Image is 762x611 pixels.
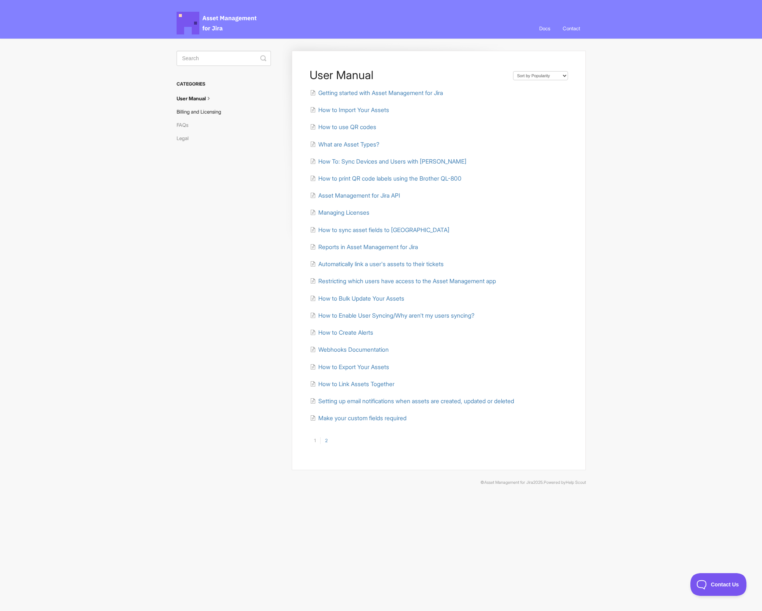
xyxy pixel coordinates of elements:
span: Managing Licenses [318,209,369,216]
a: Make your custom fields required [310,415,407,422]
h1: User Manual [310,68,505,82]
a: Legal [177,132,194,144]
a: How to Export Your Assets [310,363,389,371]
span: How to print QR code labels using the Brother QL-800 [318,175,462,182]
span: Restricting which users have access to the Asset Management app [318,277,496,285]
a: How to sync asset fields to [GEOGRAPHIC_DATA] [310,226,449,234]
a: How to Bulk Update Your Assets [310,295,404,302]
span: Asset Management for Jira API [318,192,400,199]
a: How To: Sync Devices and Users with [PERSON_NAME] [310,158,466,165]
a: Restricting which users have access to the Asset Management app [310,277,496,285]
a: How to Link Assets Together [310,380,394,388]
a: Docs [534,18,556,39]
iframe: Toggle Customer Support [690,573,747,596]
a: Setting up email notifications when assets are created, updated or deleted [310,397,514,405]
span: How to Enable User Syncing/Why aren't my users syncing? [318,312,474,319]
a: Asset Management for Jira API [310,192,400,199]
select: Page reloads on selection [513,71,568,80]
span: How to sync asset fields to [GEOGRAPHIC_DATA] [318,226,449,234]
span: How to Import Your Assets [318,106,389,114]
a: Asset Management for Jira [484,480,533,485]
span: Automatically link a user's assets to their tickets [318,260,444,268]
span: Getting started with Asset Management for Jira [318,89,443,97]
span: How to Link Assets Together [318,380,394,388]
a: User Manual [177,92,218,104]
h3: Categories [177,77,271,91]
a: Reports in Asset Management for Jira [310,243,418,251]
span: How to Export Your Assets [318,363,389,371]
a: Webhooks Documentation [310,346,389,353]
a: How to Import Your Assets [310,106,389,114]
a: Billing and Licensing [177,106,227,118]
span: How To: Sync Devices and Users with [PERSON_NAME] [318,158,466,165]
span: Reports in Asset Management for Jira [318,243,418,251]
span: How to use QR codes [318,123,376,131]
a: How to Create Alerts [310,329,373,336]
p: © 2025. [177,479,586,486]
a: 1 [310,437,320,444]
a: Automatically link a user's assets to their tickets [310,260,444,268]
span: Asset Management for Jira Docs [177,12,258,34]
span: How to Create Alerts [318,329,373,336]
a: 2 [320,437,332,444]
a: Getting started with Asset Management for Jira [310,89,443,97]
a: What are Asset Types? [310,141,379,148]
span: How to Bulk Update Your Assets [318,295,404,302]
a: How to print QR code labels using the Brother QL-800 [310,175,462,182]
a: Contact [557,18,586,39]
a: FAQs [177,119,194,131]
span: Setting up email notifications when assets are created, updated or deleted [318,397,514,405]
input: Search [177,51,271,66]
a: Managing Licenses [310,209,369,216]
span: Powered by [544,480,586,485]
a: Help Scout [566,480,586,485]
span: What are Asset Types? [318,141,379,148]
span: Make your custom fields required [318,415,407,422]
a: How to use QR codes [310,123,376,131]
span: Webhooks Documentation [318,346,389,353]
a: How to Enable User Syncing/Why aren't my users syncing? [310,312,474,319]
